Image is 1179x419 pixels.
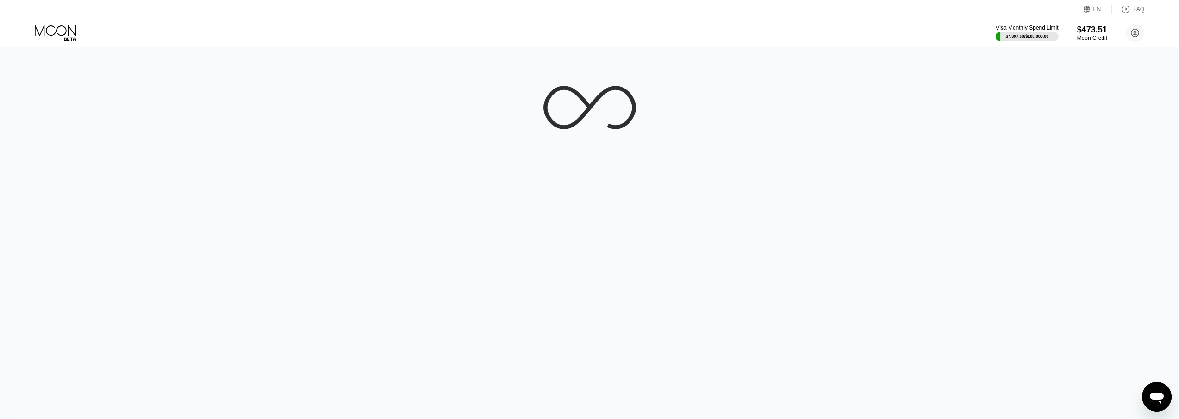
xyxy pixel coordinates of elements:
[1077,25,1107,35] div: $473.51
[1133,6,1144,13] div: FAQ
[1093,6,1101,13] div: EN
[1077,25,1107,41] div: $473.51Moon Credit
[1006,34,1049,38] div: $7,397.50 / $100,000.00
[1112,5,1144,14] div: FAQ
[996,25,1058,31] div: Visa Monthly Spend Limit
[1077,35,1107,41] div: Moon Credit
[1084,5,1112,14] div: EN
[1142,382,1172,412] iframe: Кнопка запуска окна обмена сообщениями
[996,25,1058,41] div: Visa Monthly Spend Limit$7,397.50/$100,000.00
